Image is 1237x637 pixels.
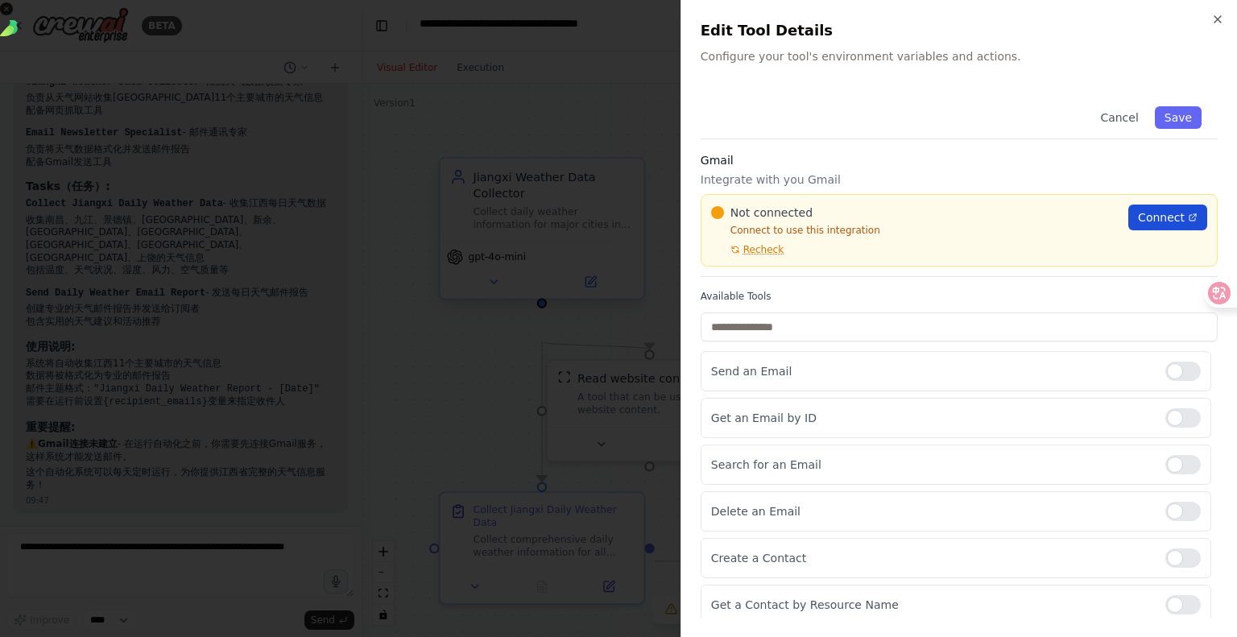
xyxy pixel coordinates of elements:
button: Save [1155,106,1202,129]
h3: Gmail [701,152,1218,168]
p: Connect to use this integration [711,224,1119,237]
p: Delete an Email [711,503,1152,519]
p: Send an Email [711,363,1152,379]
p: Integrate with you Gmail [701,172,1218,188]
p: Get an Email by ID [711,410,1152,426]
label: Available Tools [701,290,1218,303]
span: Not connected [730,205,813,221]
p: Search for an Email [711,457,1152,473]
span: Recheck [743,243,784,256]
button: Recheck [711,243,784,256]
p: Get a Contact by Resource Name [711,597,1152,613]
p: Create a Contact [711,550,1152,566]
button: Cancel [1090,106,1148,129]
p: Configure your tool's environment variables and actions. [701,48,1218,64]
a: Connect [1128,205,1207,230]
span: Connect [1138,209,1185,225]
h2: Edit Tool Details [701,19,1218,42]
